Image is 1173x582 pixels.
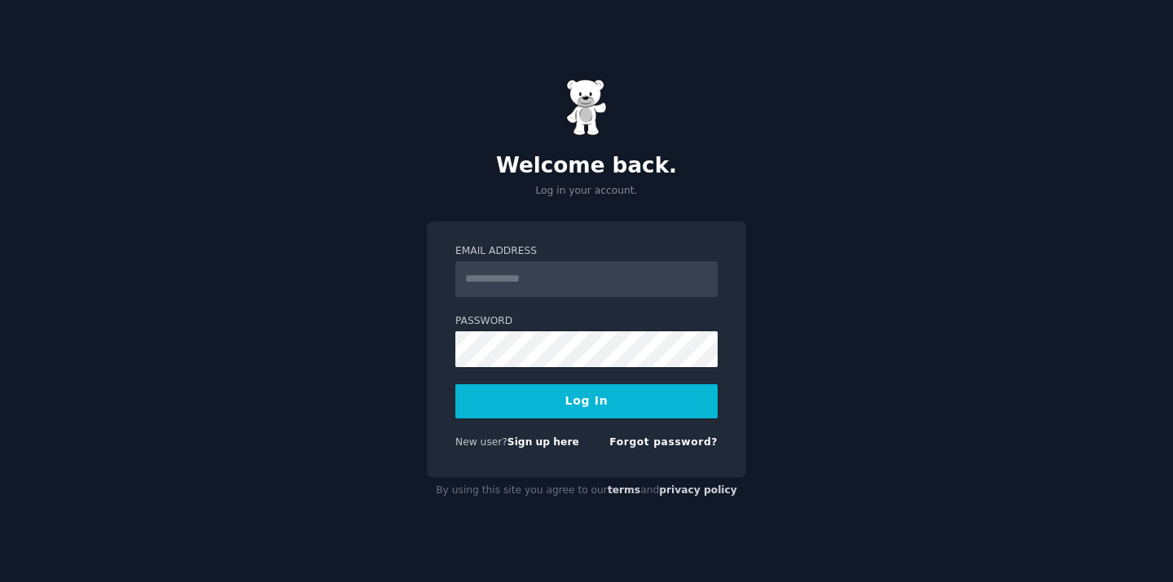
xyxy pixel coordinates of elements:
[427,184,746,199] p: Log in your account.
[455,384,718,418] button: Log In
[507,436,579,448] a: Sign up here
[609,436,718,448] a: Forgot password?
[659,484,737,496] a: privacy policy
[455,244,718,259] label: Email Address
[455,314,718,329] label: Password
[608,484,640,496] a: terms
[455,436,507,448] span: New user?
[427,478,746,504] div: By using this site you agree to our and
[427,153,746,179] h2: Welcome back.
[566,79,607,136] img: Gummy Bear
